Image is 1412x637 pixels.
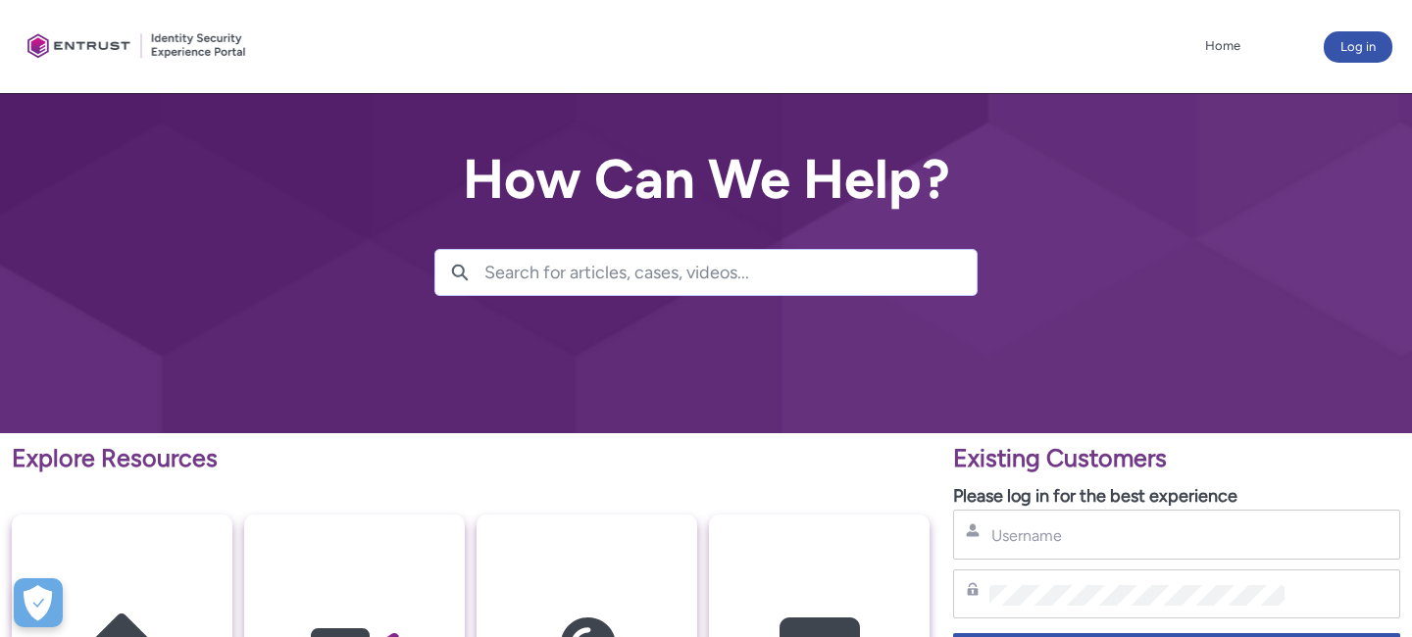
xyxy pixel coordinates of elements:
[953,483,1400,510] p: Please log in for the best experience
[989,525,1285,546] input: Username
[14,578,63,627] div: Cookie Preferences
[1324,31,1392,63] button: Log in
[435,250,484,295] button: Search
[12,440,930,477] p: Explore Resources
[484,250,977,295] input: Search for articles, cases, videos...
[14,578,63,627] button: Open Preferences
[434,149,978,210] h2: How Can We Help?
[1200,31,1245,61] a: Home
[953,440,1400,477] p: Existing Customers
